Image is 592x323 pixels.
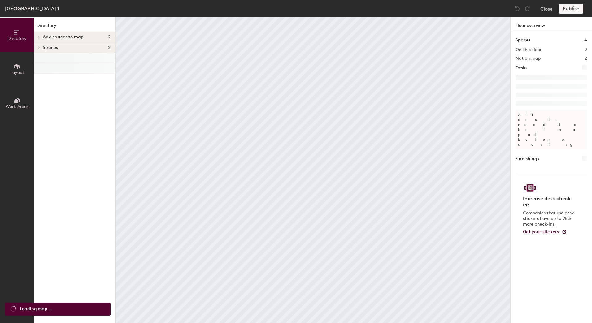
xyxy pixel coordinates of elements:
span: Spaces [43,45,58,50]
h2: On this floor [516,47,542,52]
span: Work Areas [6,104,28,109]
h2: Not on map [516,56,541,61]
h1: Floor overview [511,17,592,32]
h1: 4 [584,37,587,44]
button: Close [540,4,553,14]
h1: Spaces [516,37,530,44]
h4: Increase desk check-ins [523,196,576,208]
img: Redo [524,6,530,12]
span: Directory [7,36,27,41]
a: Get your stickers [523,230,567,235]
h2: 2 [585,47,587,52]
span: 2 [108,35,111,40]
span: 2 [108,45,111,50]
h1: Directory [34,22,115,32]
canvas: Map [116,17,510,323]
p: Companies that use desk stickers have up to 25% more check-ins. [523,210,576,227]
div: [GEOGRAPHIC_DATA] 1 [5,5,59,12]
span: Layout [10,70,24,75]
h2: 2 [585,56,587,61]
span: Loading map ... [20,306,52,312]
span: Get your stickers [523,229,559,235]
span: Add spaces to map [43,35,84,40]
h1: Desks [516,65,527,71]
p: All desks need to be in a pod before saving [516,110,587,149]
img: Sticker logo [523,183,537,193]
h1: Furnishings [516,156,539,162]
img: Undo [514,6,520,12]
